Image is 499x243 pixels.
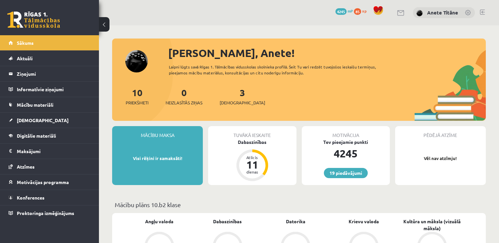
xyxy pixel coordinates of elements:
[17,164,35,170] span: Atzīmes
[17,82,91,97] legend: Informatīvie ziņojumi
[302,139,390,146] div: Tev pieejamie punkti
[9,128,91,143] a: Digitālie materiāli
[354,8,370,13] a: 85 xp
[9,190,91,205] a: Konferences
[286,218,305,225] a: Datorika
[17,210,74,216] span: Proktoringa izmēģinājums
[17,117,69,123] span: [DEMOGRAPHIC_DATA]
[169,64,393,76] div: Laipni lūgts savā Rīgas 1. Tālmācības vidusskolas skolnieka profilā. Šeit Tu vari redzēt tuvojošo...
[335,8,353,13] a: 4245 mP
[17,102,53,108] span: Mācību materiāli
[9,51,91,66] a: Aktuāli
[9,66,91,81] a: Ziņojumi
[398,155,483,162] p: Vēl nav atzīmju!
[115,155,200,162] p: Visi rēķini ir samaksāti!
[349,218,379,225] a: Krievu valoda
[17,133,56,139] span: Digitālie materiāli
[208,126,296,139] div: Tuvākā ieskaite
[9,205,91,221] a: Proktoringa izmēģinājums
[9,97,91,112] a: Mācību materiāli
[166,87,203,106] a: 0Neizlasītās ziņas
[7,12,60,28] a: Rīgas 1. Tālmācības vidusskola
[166,99,203,106] span: Neizlasītās ziņas
[9,144,91,159] a: Maksājumi
[115,200,483,209] p: Mācību plāns 10.b2 klase
[220,99,265,106] span: [DEMOGRAPHIC_DATA]
[9,159,91,174] a: Atzīmes
[362,8,366,13] span: xp
[17,195,45,201] span: Konferences
[17,55,33,61] span: Aktuāli
[348,8,353,13] span: mP
[324,168,368,178] a: 19 piedāvājumi
[17,179,69,185] span: Motivācijas programma
[427,9,458,16] a: Anete Titāne
[112,126,203,139] div: Mācību maksa
[213,218,242,225] a: Dabaszinības
[398,218,466,232] a: Kultūra un māksla (vizuālā māksla)
[335,8,347,15] span: 4245
[242,155,262,159] div: Atlicis
[9,113,91,128] a: [DEMOGRAPHIC_DATA]
[126,99,148,106] span: Priekšmeti
[242,159,262,170] div: 11
[17,66,91,81] legend: Ziņojumi
[17,40,34,46] span: Sākums
[126,87,148,106] a: 10Priekšmeti
[302,126,390,139] div: Motivācija
[9,35,91,50] a: Sākums
[242,170,262,174] div: dienas
[9,175,91,190] a: Motivācijas programma
[9,82,91,97] a: Informatīvie ziņojumi
[416,10,423,16] img: Anete Titāne
[168,45,486,61] div: [PERSON_NAME], Anete!
[354,8,361,15] span: 85
[395,126,486,139] div: Pēdējā atzīme
[208,139,296,182] a: Dabaszinības Atlicis 11 dienas
[220,87,265,106] a: 3[DEMOGRAPHIC_DATA]
[208,139,296,146] div: Dabaszinības
[17,144,91,159] legend: Maksājumi
[145,218,173,225] a: Angļu valoda
[302,146,390,161] div: 4245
